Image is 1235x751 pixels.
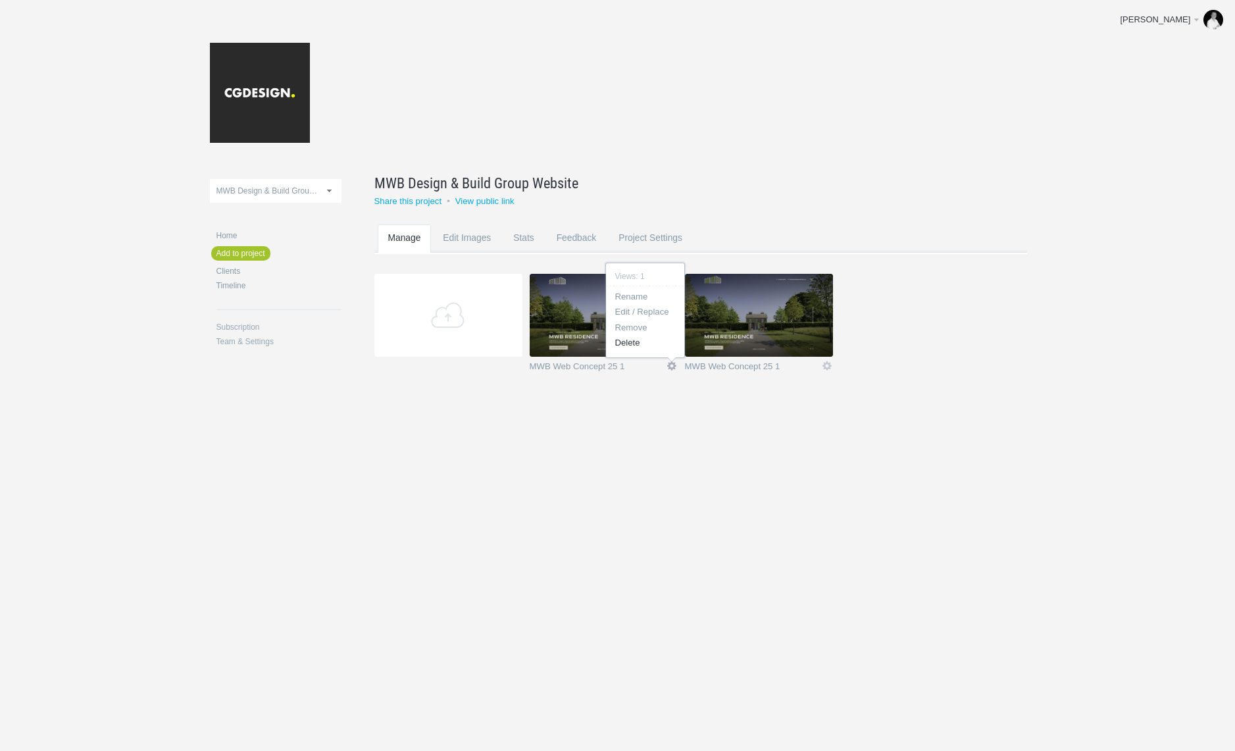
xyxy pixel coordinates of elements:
a: Icon [821,360,833,372]
a: Subscription [216,323,341,331]
a: Project Settings [608,224,693,276]
li: Views: 1 [606,270,684,286]
div: [PERSON_NAME] [1120,13,1192,26]
a: Home [216,232,341,240]
a: [PERSON_NAME] [1110,7,1228,33]
img: b266d24ef14a10db8de91460bb94a5c0 [1203,10,1223,30]
a: Add [374,274,522,357]
a: Clients [216,267,341,275]
a: Share this project [374,196,442,206]
a: Feedback [546,224,607,276]
span: MWB Design & Build Group Website [216,186,345,195]
a: Edit / Replace [606,304,686,319]
a: Team & Settings [216,338,341,346]
img: cgdesign_4h0z3y_thumb.jpg [530,274,678,357]
a: Edit Images [432,224,501,276]
a: Icon [666,360,678,372]
a: Remove [606,320,686,335]
a: MWB Design & Build Group Website [374,172,994,194]
small: • [447,196,450,206]
a: Delete [606,335,686,350]
span: MWB Design & Build Group Website [374,172,578,194]
a: Add to project [211,246,270,261]
img: cgdesign-logo_20181107023645.jpg [210,43,310,143]
a: MWB Web Concept 25 1 [530,362,666,375]
a: Stats [503,224,544,276]
a: Rename [606,289,686,304]
a: View public link [455,196,515,206]
img: cgdesign_2fug3j_thumb.jpg [685,274,833,357]
a: MWB Web Concept 25 1 [685,362,821,375]
a: Timeline [216,282,341,290]
a: Manage [378,224,432,276]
